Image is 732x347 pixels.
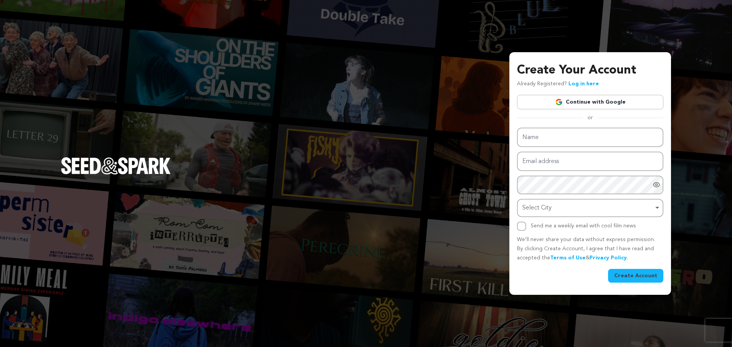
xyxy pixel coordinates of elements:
div: Select City [522,203,653,214]
a: Seed&Spark Homepage [61,157,171,189]
p: We’ll never share your data without express permission. By clicking Create Account, I agree that ... [517,235,663,262]
a: Continue with Google [517,95,663,109]
img: Seed&Spark Logo [61,157,171,174]
span: or [583,114,597,122]
img: Google logo [555,98,563,106]
a: Terms of Use [550,255,586,261]
a: Privacy Policy [589,255,627,261]
a: Show password as plain text. Warning: this will display your password on the screen. [653,181,660,189]
a: Log in here [568,81,599,86]
h3: Create Your Account [517,61,663,80]
input: Email address [517,152,663,171]
input: Name [517,128,663,147]
p: Already Registered? [517,80,599,89]
label: Send me a weekly email with cool film news [531,223,636,229]
button: Create Account [608,269,663,283]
